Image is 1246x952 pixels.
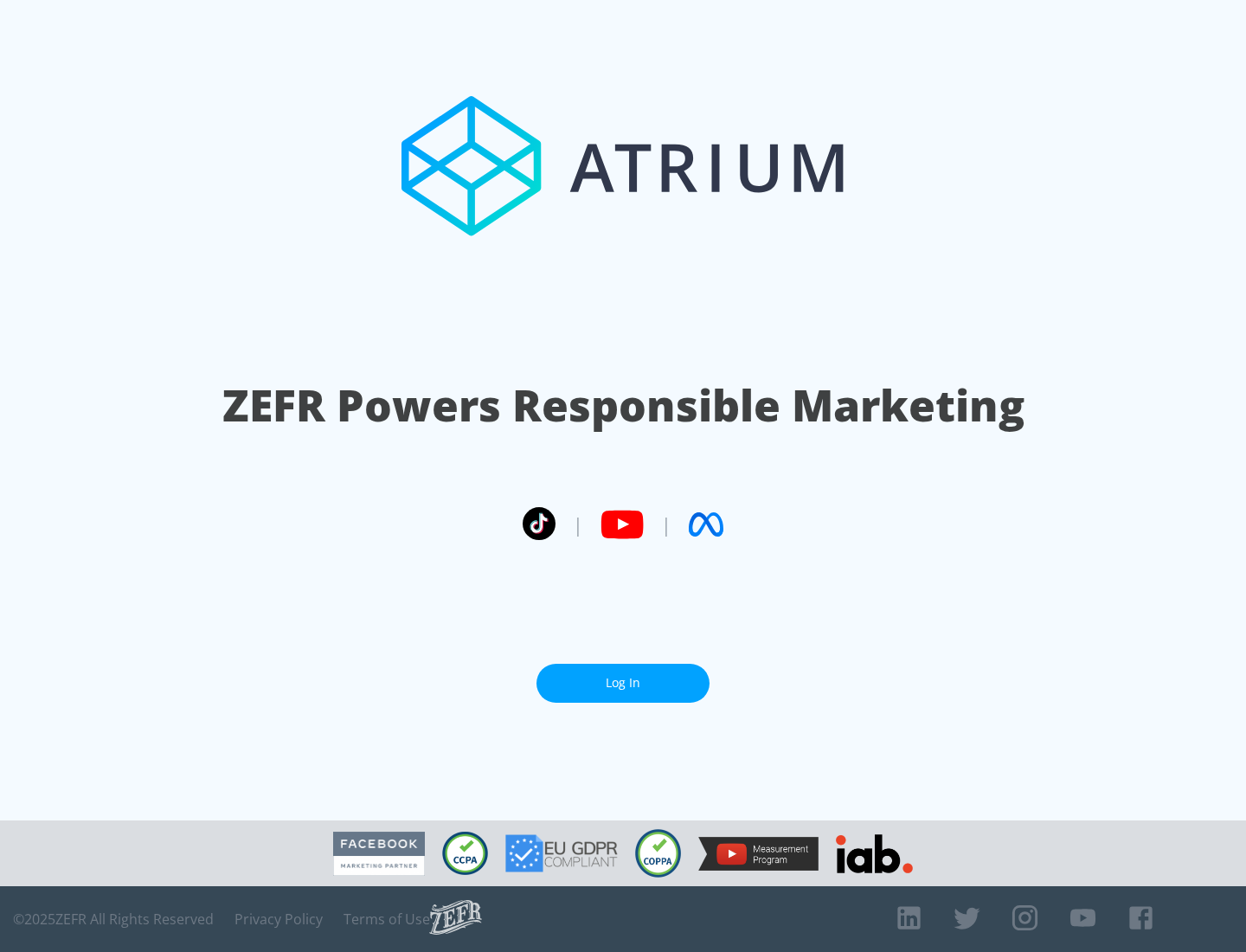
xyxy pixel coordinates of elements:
a: Terms of Use [344,910,430,928]
span: | [661,511,671,537]
img: CCPA Compliant [442,832,488,875]
h1: ZEFR Powers Responsible Marketing [222,376,1024,435]
img: GDPR Compliant [505,834,618,872]
a: Log In [536,664,710,703]
a: Privacy Policy [234,910,323,928]
span: | [573,511,583,537]
img: YouTube Measurement Program [698,837,819,871]
span: © 2025 ZEFR All Rights Reserved [13,910,214,928]
img: COPPA Compliant [635,829,681,878]
img: IAB [836,834,913,873]
img: Facebook Marketing Partner [333,832,425,876]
